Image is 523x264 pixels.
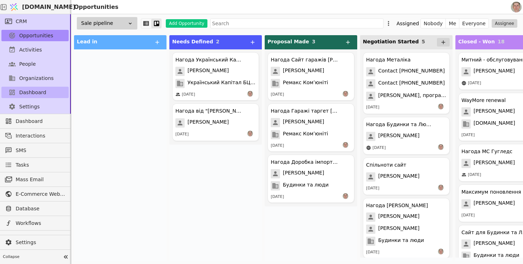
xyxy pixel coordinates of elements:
div: [DATE] [468,80,481,86]
button: Everyone [459,18,488,28]
div: [DATE] [271,92,284,98]
a: Activities [1,44,69,55]
span: Workflows [16,220,65,227]
span: [DOMAIN_NAME] [22,3,75,11]
div: [DATE] [373,145,386,151]
div: Assigned [396,18,419,28]
span: Будинки та люди [474,252,519,261]
span: [PERSON_NAME] [474,239,515,249]
button: Assignee [492,19,517,28]
span: Tasks [16,161,29,169]
span: [PERSON_NAME] [378,225,419,234]
div: [DATE] [468,172,481,178]
a: People [1,58,69,70]
a: Dashboard [1,115,69,127]
img: 1560949290925-CROPPED-IMG_0201-2-.jpg [511,2,522,12]
img: РS [438,144,444,150]
span: Collapse [3,254,61,260]
div: Нагода від "[PERSON_NAME]" [175,107,243,115]
div: Нагода [PERSON_NAME][PERSON_NAME][PERSON_NAME]Будинки та люди[DATE]РS [363,198,450,258]
span: [PERSON_NAME] [474,199,515,209]
a: Database [1,203,69,214]
span: Будинки та люди [378,237,424,246]
div: Нагода Будинки та Люди - Вайбер[PERSON_NAME][DATE]РS [363,117,450,155]
span: [PERSON_NAME] [283,169,324,178]
a: Tasks [1,159,69,171]
a: Workflows [1,217,69,229]
a: Mass Email [1,174,69,185]
span: [PERSON_NAME] [283,67,324,76]
a: Settings [1,101,69,112]
a: [DOMAIN_NAME] [7,0,71,14]
span: Будинки та люди [283,181,329,190]
img: РS [343,142,348,148]
span: E-Commerce Web Development at Zona Digital Agency [16,190,65,198]
div: Нагода МС Гугледс [461,148,512,155]
span: People [19,60,36,68]
span: Activities [19,46,42,54]
span: Organizations [19,75,54,82]
div: [DATE] [461,132,475,138]
span: 3 [312,39,316,44]
img: РS [247,91,253,97]
div: [DATE] [271,194,284,200]
span: Lead in [77,39,97,44]
span: [PERSON_NAME] [378,132,419,141]
div: Нагода від "[PERSON_NAME]"[PERSON_NAME][DATE]РS [172,103,259,141]
div: [DATE] [271,143,284,149]
span: Український Капітал БЦ ресторан [187,79,256,88]
span: Mass Email [16,176,65,183]
span: [PERSON_NAME] [378,212,419,222]
a: Opportunities [1,30,69,41]
img: РS [438,249,444,254]
div: Нагода Будинки та Люди - Вайбер [366,121,434,128]
img: РS [438,185,444,190]
div: Нагода Український Капітал БЦ ресторан[PERSON_NAME]Український Капітал БЦ ресторан[DATE]РS [172,52,259,101]
span: Dashboard [19,89,46,96]
div: [DATE] [175,131,189,138]
span: Ремакс Комʼюніті [283,79,328,88]
span: 5 [422,39,425,44]
span: Dashboard [16,118,65,125]
div: [DATE] [182,92,195,98]
span: SMS [16,147,65,154]
img: online-store.svg [366,145,371,150]
a: E-Commerce Web Development at Zona Digital Agency [1,188,69,200]
span: Contact [PHONE_NUMBER] [378,67,445,76]
div: Максимум поновлення [461,188,521,196]
span: Settings [16,239,65,246]
img: people.svg [175,92,180,97]
img: РS [343,91,348,97]
div: [DATE] [366,249,379,255]
div: [DATE] [366,104,379,111]
img: РS [438,104,444,109]
span: Ремакс Комʼюніті [283,130,328,139]
img: Logo [9,0,19,14]
div: [DATE] [461,212,475,219]
div: Нагода МеталікаContact [PHONE_NUMBER]Contact [PHONE_NUMBER][PERSON_NAME], програміст для Металіки... [363,52,450,114]
div: Нагода Металіка [366,56,411,64]
span: Contact [PHONE_NUMBER] [378,79,445,88]
span: [PERSON_NAME] [187,118,229,128]
img: РS [247,131,253,136]
a: CRM [1,16,69,27]
span: Closed - Won [458,39,495,44]
span: [PERSON_NAME], програміст для Металіки [378,92,447,101]
button: Add Opportunity [166,19,207,28]
span: Interactions [16,132,65,140]
span: 2 [216,39,220,44]
span: [PERSON_NAME] [283,118,324,127]
span: Proposal Made [268,39,309,44]
span: [PERSON_NAME] [474,159,515,168]
span: Settings [19,103,39,111]
span: [PERSON_NAME] [474,67,515,76]
div: Нагода Доробка імпорту помешкань [PERSON_NAME] та люди [PERSON_NAME] [271,158,338,166]
img: people.svg [461,172,466,177]
div: WayMore renewal [461,97,506,104]
span: [DOMAIN_NAME] [474,119,515,129]
a: Dashboard [1,87,69,98]
span: [PERSON_NAME] [474,107,515,117]
span: [PERSON_NAME] [378,172,419,182]
div: Нагода Український Капітал БЦ ресторан [175,56,243,64]
a: Interactions [1,130,69,141]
